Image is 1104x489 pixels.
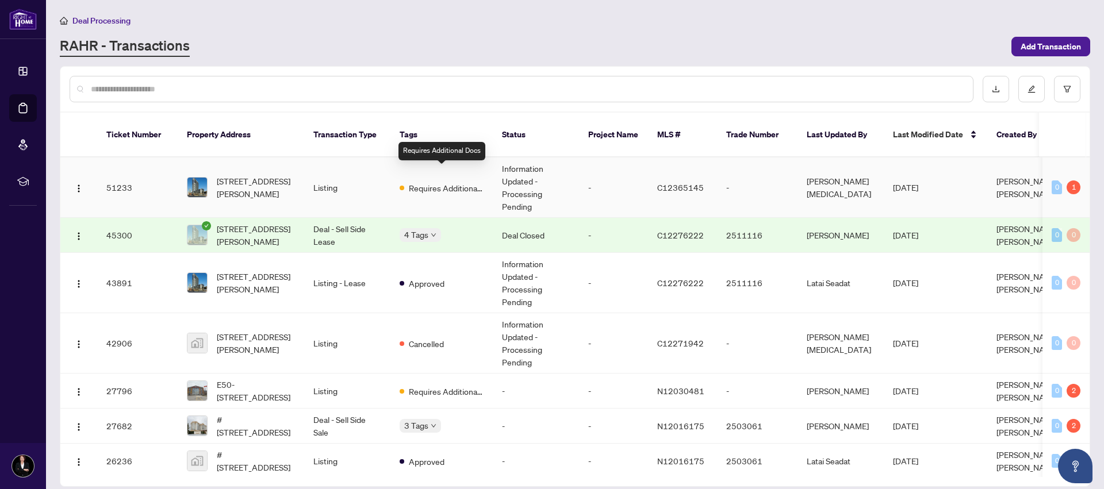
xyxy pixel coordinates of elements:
[983,76,1009,102] button: download
[74,422,83,432] img: Logo
[798,444,884,479] td: Latai Seadat
[1028,85,1036,93] span: edit
[97,157,178,218] td: 51233
[70,226,88,244] button: Logo
[74,457,83,467] img: Logo
[74,387,83,396] img: Logo
[1054,76,1080,102] button: filter
[97,253,178,313] td: 43891
[717,157,798,218] td: -
[717,218,798,253] td: 2511116
[1063,85,1071,93] span: filter
[648,113,717,157] th: MLS #
[893,421,918,431] span: [DATE]
[657,278,704,288] span: C12276222
[717,253,798,313] td: 2511116
[97,409,178,444] td: 27682
[893,386,918,396] span: [DATE]
[304,113,390,157] th: Transaction Type
[9,9,37,30] img: logo
[409,337,444,350] span: Cancelled
[884,113,987,157] th: Last Modified Date
[996,414,1059,437] span: [PERSON_NAME] [PERSON_NAME]
[717,113,798,157] th: Trade Number
[798,218,884,253] td: [PERSON_NAME]
[579,313,648,374] td: -
[657,182,704,192] span: C12365145
[717,444,798,479] td: 2503061
[97,218,178,253] td: 45300
[798,313,884,374] td: [PERSON_NAME][MEDICAL_DATA]
[493,444,579,479] td: -
[70,178,88,197] button: Logo
[187,333,207,353] img: thumbnail-img
[390,113,493,157] th: Tags
[431,232,436,238] span: down
[657,230,704,240] span: C12276222
[657,456,704,466] span: N12016175
[996,271,1059,294] span: [PERSON_NAME] [PERSON_NAME]
[493,313,579,374] td: Information Updated - Processing Pending
[1058,449,1092,483] button: Open asap
[493,113,579,157] th: Status
[893,456,918,466] span: [DATE]
[493,253,579,313] td: Information Updated - Processing Pending
[409,277,444,290] span: Approved
[1067,336,1080,350] div: 0
[217,175,295,200] span: [STREET_ADDRESS][PERSON_NAME]
[304,444,390,479] td: Listing
[74,279,83,288] img: Logo
[893,278,918,288] span: [DATE]
[657,338,704,348] span: C12271942
[97,444,178,479] td: 26236
[217,330,295,356] span: [STREET_ADDRESS][PERSON_NAME]
[1067,276,1080,290] div: 0
[493,157,579,218] td: Information Updated - Processing Pending
[1052,384,1062,398] div: 0
[404,228,428,241] span: 4 Tags
[187,273,207,292] img: thumbnail-img
[1018,76,1045,102] button: edit
[74,340,83,349] img: Logo
[187,381,207,401] img: thumbnail-img
[187,416,207,436] img: thumbnail-img
[717,374,798,409] td: -
[893,182,918,192] span: [DATE]
[60,36,190,57] a: RAHR - Transactions
[798,253,884,313] td: Latai Seadat
[1067,180,1080,194] div: 1
[217,378,295,403] span: E50-[STREET_ADDRESS]
[304,218,390,253] td: Deal - Sell Side Lease
[97,313,178,374] td: 42906
[493,218,579,253] td: Deal Closed
[202,221,211,230] span: check-circle
[657,386,704,396] span: N12030481
[579,253,648,313] td: -
[1052,419,1062,433] div: 0
[217,413,295,438] span: # [STREET_ADDRESS]
[717,313,798,374] td: -
[178,113,304,157] th: Property Address
[579,374,648,409] td: -
[404,419,428,432] span: 3 Tags
[1052,228,1062,242] div: 0
[992,85,1000,93] span: download
[304,374,390,409] td: Listing
[187,451,207,471] img: thumbnail-img
[409,182,484,194] span: Requires Additional Docs
[70,452,88,470] button: Logo
[893,338,918,348] span: [DATE]
[187,225,207,245] img: thumbnail-img
[493,409,579,444] td: -
[798,157,884,218] td: [PERSON_NAME][MEDICAL_DATA]
[217,448,295,473] span: # [STREET_ADDRESS]
[1052,276,1062,290] div: 0
[798,374,884,409] td: [PERSON_NAME]
[1067,384,1080,398] div: 2
[12,455,34,477] img: Profile Icon
[579,218,648,253] td: -
[187,178,207,197] img: thumbnail-img
[893,128,963,141] span: Last Modified Date
[304,253,390,313] td: Listing - Lease
[70,274,88,292] button: Logo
